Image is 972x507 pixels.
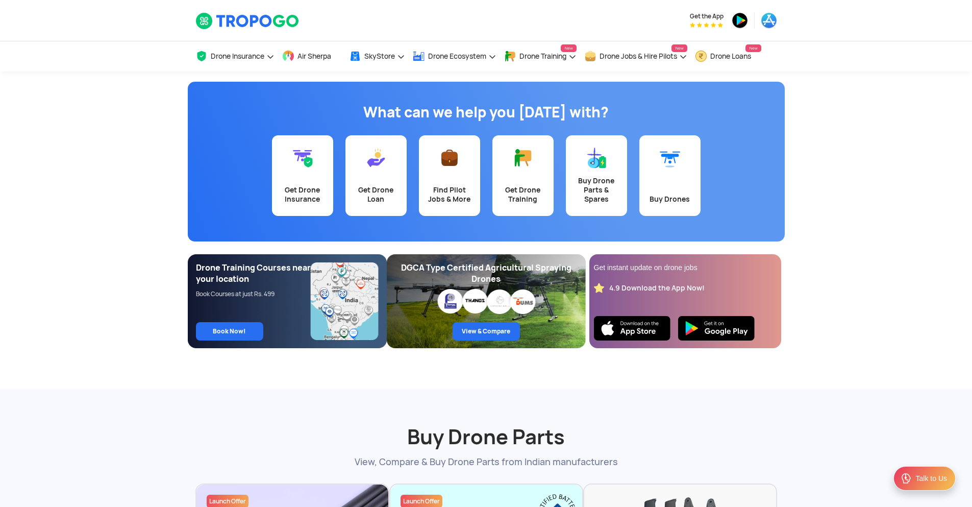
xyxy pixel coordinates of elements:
span: SkyStore [364,52,395,60]
div: Buy Drone Parts & Spares [572,176,621,204]
span: Launch Offer [209,497,246,505]
a: Drone Ecosystem [413,41,496,71]
div: Buy Drones [645,195,694,204]
a: Buy Drones [639,135,701,216]
span: New [671,44,687,52]
img: Ios [594,316,670,341]
div: Book Courses at just Rs. 499 [196,290,311,298]
a: Air Sherpa [282,41,341,71]
img: Buy Drones [660,148,680,168]
span: Get the App [690,12,724,20]
a: SkyStore [349,41,405,71]
div: Get Drone Loan [352,185,401,204]
img: Buy Drone Parts & Spares [586,148,607,168]
span: Air Sherpa [297,52,331,60]
a: Find Pilot Jobs & More [419,135,480,216]
a: Drone TrainingNew [504,41,577,71]
a: Drone Jobs & Hire PilotsNew [584,41,687,71]
div: Talk to Us [916,473,947,484]
div: Drone Training Courses near your location [196,262,311,285]
a: Buy Drone Parts & Spares [566,135,627,216]
span: Drone Jobs & Hire Pilots [600,52,677,60]
h1: What can we help you [DATE] with? [195,102,777,123]
a: Get Drone Training [492,135,554,216]
img: TropoGo Logo [195,12,300,30]
img: App Raking [690,22,723,28]
span: Launch Offer [403,497,440,505]
span: New [561,44,576,52]
img: Get Drone Training [513,148,533,168]
img: ic_Support.svg [900,472,912,485]
div: DGCA Type Certified Agricultural Spraying Drones [395,262,578,285]
div: Get Drone Training [499,185,547,204]
span: Drone Loans [710,52,751,60]
span: Drone Training [519,52,566,60]
span: Drone Insurance [211,52,264,60]
a: Book Now! [196,322,263,341]
a: Drone LoansNew [695,41,761,71]
span: Drone Ecosystem [428,52,486,60]
img: Playstore [678,316,755,341]
div: Get instant update on drone jobs [594,262,777,273]
img: Get Drone Insurance [292,148,313,168]
img: Get Drone Loan [366,148,386,168]
a: Get Drone Loan [345,135,407,216]
div: Find Pilot Jobs & More [425,185,474,204]
img: appstore [761,12,777,29]
a: View & Compare [453,322,520,341]
div: Get Drone Insurance [278,185,327,204]
div: 4.9 Download the App Now! [609,283,705,293]
p: View, Compare & Buy Drone Parts from Indian manufacturers [195,455,777,468]
img: playstore [732,12,748,29]
a: Drone Insurance [195,41,275,71]
span: New [745,44,761,52]
img: star_rating [594,283,604,293]
img: Find Pilot Jobs & More [439,148,460,168]
a: Get Drone Insurance [272,135,333,216]
h2: Buy Drone Parts [195,399,777,450]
